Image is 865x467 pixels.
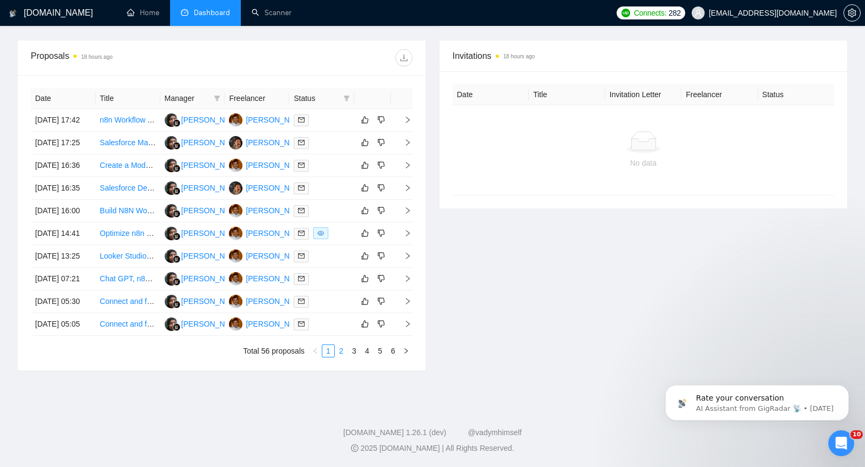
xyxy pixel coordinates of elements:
span: Manager [165,92,210,104]
span: right [395,184,411,192]
div: [PERSON_NAME] [246,227,308,239]
th: Invitation Letter [605,84,681,105]
button: dislike [375,227,388,240]
td: Optimize n8n Workflow for Personalized Email Icebreakers [96,222,160,245]
span: mail [298,207,305,214]
button: setting [843,4,861,22]
button: left [309,344,322,357]
a: [DOMAIN_NAME] 1.26.1 (dev) [343,428,447,437]
time: 18 hours ago [503,53,535,59]
span: left [312,348,319,354]
li: Next Page [400,344,413,357]
a: Chat GPT, n8n, Automation for proposals [100,274,237,283]
a: SC[PERSON_NAME] [229,319,308,328]
div: [PERSON_NAME] [181,273,244,285]
th: Freelancer [225,88,289,109]
button: like [359,136,371,149]
a: LL[PERSON_NAME] [165,206,244,214]
iframe: Intercom live chat [828,430,854,456]
img: logo [9,5,17,22]
img: LL [165,249,178,263]
img: PK [229,181,242,195]
div: [PERSON_NAME] [246,273,308,285]
a: SC[PERSON_NAME] [229,251,308,260]
img: SC [229,227,242,240]
a: Create a Modern Looker Studio Dashboard [100,161,245,170]
span: like [361,229,369,238]
span: eye [317,230,324,236]
span: Dashboard [194,8,230,17]
img: gigradar-bm.png [173,165,180,172]
div: [PERSON_NAME] [181,250,244,262]
button: dislike [375,136,388,149]
div: [PERSON_NAME] [181,137,244,148]
th: Freelancer [681,84,758,105]
td: Chat GPT, n8n, Automation for proposals [96,268,160,290]
a: LL[PERSON_NAME] [165,296,244,305]
div: [PERSON_NAME] [246,159,308,171]
button: dislike [375,249,388,262]
a: LL[PERSON_NAME] [165,319,244,328]
span: setting [844,9,860,17]
button: like [359,113,371,126]
span: right [395,116,411,124]
span: filter [214,95,220,101]
img: gigradar-bm.png [173,255,180,263]
a: Salesforce Maps | Nearby Maps LWC [100,138,226,147]
span: 282 [668,7,680,19]
a: LL[PERSON_NAME] [165,251,244,260]
span: user [694,9,702,17]
img: LL [165,295,178,308]
iframe: Intercom notifications message [649,362,865,438]
li: 2 [335,344,348,357]
img: gigradar-bm.png [173,210,180,218]
img: SC [229,159,242,172]
span: right [395,229,411,237]
div: [PERSON_NAME] [181,295,244,307]
span: like [361,297,369,306]
span: right [395,161,411,169]
span: dislike [377,297,385,306]
div: No data [461,157,826,169]
img: LL [165,272,178,286]
th: Title [96,88,160,109]
span: mail [298,275,305,282]
td: Connect and fix my n8n Workflow .SCOPE: Reads from Google Sheets, sorts, Creates Gmail Drafts [96,290,160,313]
a: LL[PERSON_NAME] [165,115,244,124]
span: Invitations [452,49,834,63]
div: [PERSON_NAME] [246,295,308,307]
span: right [403,348,409,354]
button: dislike [375,159,388,172]
img: upwork-logo.png [621,9,630,17]
button: right [400,344,413,357]
a: PK[PERSON_NAME] [229,138,308,146]
a: LL[PERSON_NAME] [165,183,244,192]
td: [DATE] 17:25 [31,132,96,154]
a: SC[PERSON_NAME] [229,206,308,214]
a: homeHome [127,8,159,17]
th: Manager [160,88,225,109]
a: Salesforce Developer [100,184,172,192]
a: SC[PERSON_NAME] [229,274,308,282]
img: gigradar-bm.png [173,301,180,308]
th: Status [758,84,834,105]
img: SC [229,204,242,218]
img: PK [229,136,242,150]
td: Build N8N Workflow [96,200,160,222]
a: Connect and fix my n8n Workflow .SCOPE: Reads from Google Sheets, sorts, Creates Gmail Drafts [100,297,434,306]
span: like [361,274,369,283]
span: like [361,184,369,192]
span: 10 [850,430,863,439]
img: LL [165,136,178,150]
img: LL [165,159,178,172]
span: mail [298,185,305,191]
div: [PERSON_NAME] [181,318,244,330]
img: LL [165,204,178,218]
img: SC [229,249,242,263]
div: Proposals [31,49,222,66]
span: like [361,252,369,260]
span: dislike [377,184,385,192]
a: Connect and fix my n8n Workflow .SCOPE: Reads from Google Sheets, sorts, Creates Gmail Drafts [100,320,434,328]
